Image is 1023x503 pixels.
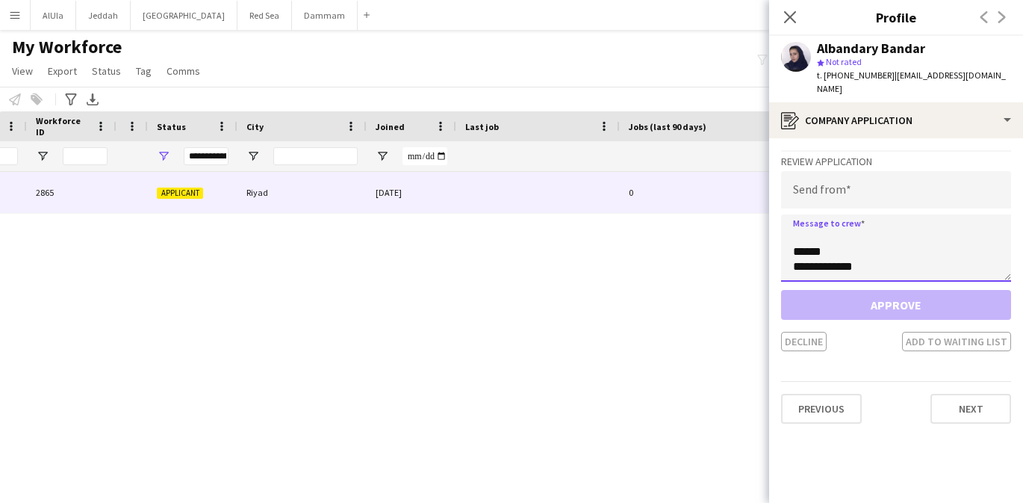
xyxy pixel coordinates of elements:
[131,1,237,30] button: [GEOGRAPHIC_DATA]
[629,121,706,132] span: Jobs (last 90 days)
[12,36,122,58] span: My Workforce
[817,70,1006,94] span: | [EMAIL_ADDRESS][DOMAIN_NAME]
[62,90,80,108] app-action-btn: Advanced filters
[161,61,206,81] a: Comms
[237,1,292,30] button: Red Sea
[930,394,1011,424] button: Next
[237,172,367,213] div: Riyad
[817,70,895,81] span: t. [PHONE_NUMBER]
[136,64,152,78] span: Tag
[246,149,260,163] button: Open Filter Menu
[86,61,127,81] a: Status
[157,149,170,163] button: Open Filter Menu
[48,64,77,78] span: Export
[36,115,90,138] span: Workforce ID
[92,64,121,78] span: Status
[36,149,49,163] button: Open Filter Menu
[246,121,264,132] span: City
[42,61,83,81] a: Export
[157,121,186,132] span: Status
[781,394,862,424] button: Previous
[292,1,358,30] button: Dammam
[6,61,39,81] a: View
[465,121,499,132] span: Last job
[402,147,447,165] input: Joined Filter Input
[367,172,456,213] div: [DATE]
[76,1,131,30] button: Jeddah
[157,188,203,199] span: Applicant
[817,42,925,55] div: Albandary Bandar
[273,147,358,165] input: City Filter Input
[376,121,405,132] span: Joined
[376,149,389,163] button: Open Filter Menu
[12,64,33,78] span: View
[826,56,862,67] span: Not rated
[31,1,76,30] button: AlUla
[63,147,108,165] input: Workforce ID Filter Input
[27,172,116,213] div: 2865
[620,172,819,213] div: 0
[167,64,200,78] span: Comms
[130,61,158,81] a: Tag
[769,7,1023,27] h3: Profile
[769,102,1023,138] div: Company application
[84,90,102,108] app-action-btn: Export XLSX
[781,155,1011,168] h3: Review Application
